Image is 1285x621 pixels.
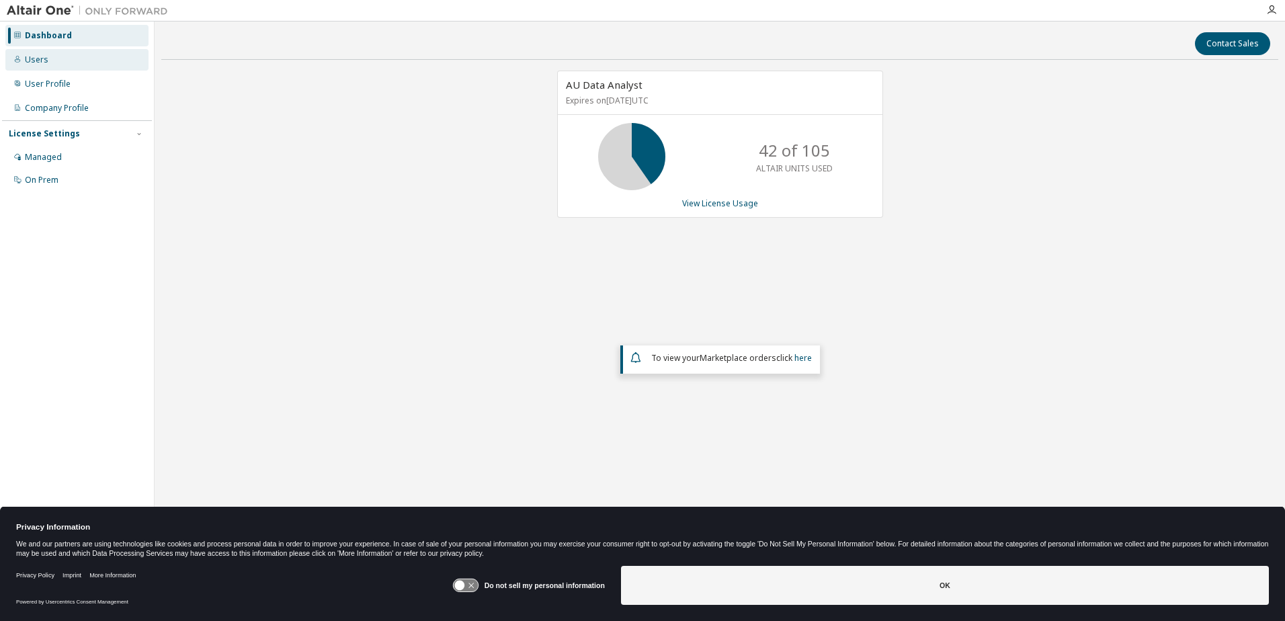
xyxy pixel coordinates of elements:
[566,78,642,91] span: AU Data Analyst
[1195,32,1270,55] button: Contact Sales
[25,30,72,41] div: Dashboard
[700,352,776,364] em: Marketplace orders
[25,79,71,89] div: User Profile
[759,139,830,162] p: 42 of 105
[25,175,58,185] div: On Prem
[25,54,48,65] div: Users
[25,152,62,163] div: Managed
[651,352,812,364] span: To view your click
[682,198,758,209] a: View License Usage
[756,163,833,174] p: ALTAIR UNITS USED
[9,128,80,139] div: License Settings
[25,103,89,114] div: Company Profile
[566,95,871,106] p: Expires on [DATE] UTC
[794,352,812,364] a: here
[7,4,175,17] img: Altair One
